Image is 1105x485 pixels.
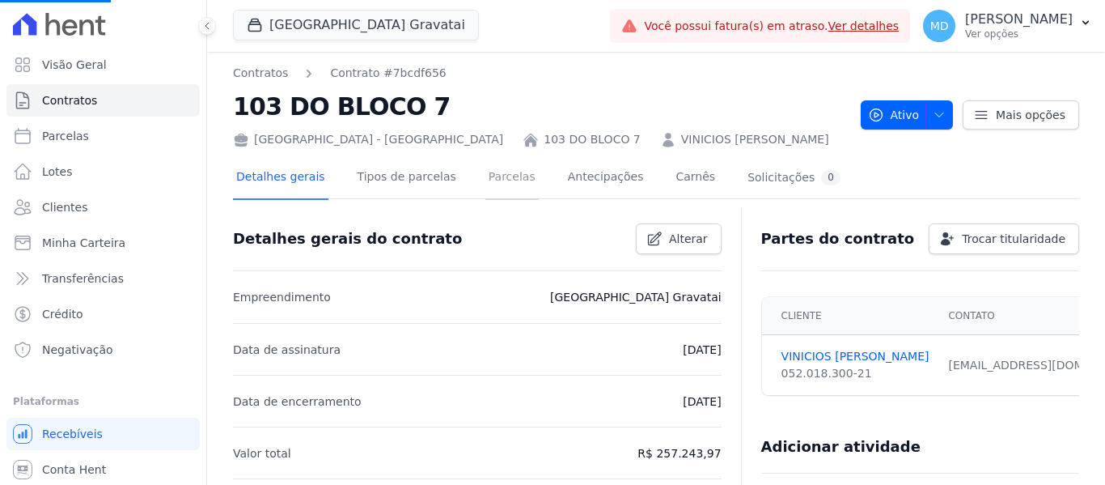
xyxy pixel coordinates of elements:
[233,131,503,148] div: [GEOGRAPHIC_DATA] - [GEOGRAPHIC_DATA]
[672,157,718,200] a: Carnês
[42,462,106,478] span: Conta Hent
[781,365,929,382] div: 052.018.300-21
[861,100,954,130] button: Ativo
[637,444,721,463] p: R$ 257.243,97
[233,229,462,249] h3: Detalhes gerais do contrato
[565,157,647,200] a: Antecipações
[669,231,708,247] span: Alterar
[544,131,641,148] a: 103 DO BLOCO 7
[42,57,107,73] span: Visão Geral
[6,227,200,259] a: Minha Carteira
[13,392,193,411] div: Plataformas
[868,100,920,130] span: Ativo
[42,92,97,108] span: Contratos
[233,287,331,307] p: Empreendimento
[233,88,848,125] h2: 103 DO BLOCO 7
[6,49,200,81] a: Visão Geral
[233,65,848,82] nav: Breadcrumb
[42,164,73,180] span: Lotes
[233,340,341,359] p: Data de assinatura
[42,342,113,358] span: Negativação
[42,199,87,215] span: Clientes
[781,348,929,365] a: VINICIOS [PERSON_NAME]
[6,298,200,330] a: Crédito
[233,65,288,82] a: Contratos
[828,19,900,32] a: Ver detalhes
[42,306,83,322] span: Crédito
[6,262,200,295] a: Transferências
[747,170,840,185] div: Solicitações
[42,270,124,287] span: Transferências
[910,3,1105,49] button: MD [PERSON_NAME] Ver opções
[6,120,200,152] a: Parcelas
[330,65,446,82] a: Contrato #7bcdf656
[233,65,447,82] nav: Breadcrumb
[42,426,103,442] span: Recebíveis
[762,297,939,335] th: Cliente
[962,231,1065,247] span: Trocar titularidade
[965,11,1073,28] p: [PERSON_NAME]
[963,100,1079,130] a: Mais opções
[683,392,721,411] p: [DATE]
[6,191,200,223] a: Clientes
[42,128,89,144] span: Parcelas
[233,392,362,411] p: Data de encerramento
[6,418,200,450] a: Recebíveis
[683,340,721,359] p: [DATE]
[42,235,125,251] span: Minha Carteira
[233,10,479,40] button: [GEOGRAPHIC_DATA] Gravatai
[485,157,539,200] a: Parcelas
[6,84,200,117] a: Contratos
[354,157,459,200] a: Tipos de parcelas
[761,437,921,457] h3: Adicionar atividade
[6,334,200,366] a: Negativação
[681,131,829,148] a: VINICIOS [PERSON_NAME]
[996,107,1065,123] span: Mais opções
[233,157,328,200] a: Detalhes gerais
[636,223,722,254] a: Alterar
[233,444,291,463] p: Valor total
[744,157,844,200] a: Solicitações0
[6,155,200,188] a: Lotes
[821,170,840,185] div: 0
[644,18,899,35] span: Você possui fatura(s) em atraso.
[930,20,949,32] span: MD
[929,223,1079,254] a: Trocar titularidade
[965,28,1073,40] p: Ver opções
[761,229,915,249] h3: Partes do contrato
[550,287,722,307] p: [GEOGRAPHIC_DATA] Gravatai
